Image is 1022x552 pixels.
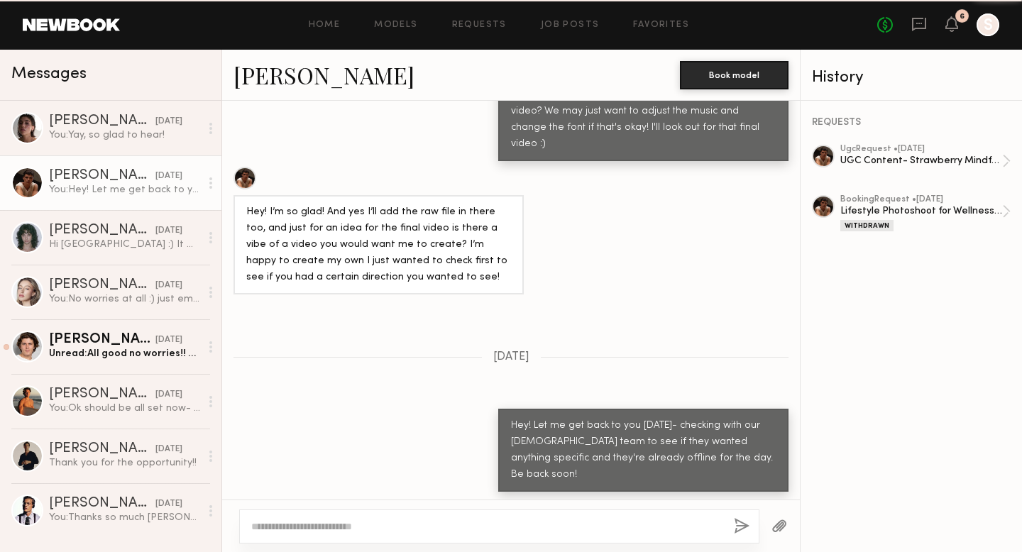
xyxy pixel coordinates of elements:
[49,442,155,456] div: [PERSON_NAME]
[840,145,1002,154] div: ugc Request • [DATE]
[812,118,1011,128] div: REQUESTS
[960,13,965,21] div: 6
[49,497,155,511] div: [PERSON_NAME]
[155,224,182,238] div: [DATE]
[49,223,155,238] div: [PERSON_NAME]
[155,443,182,456] div: [DATE]
[155,497,182,511] div: [DATE]
[680,61,789,89] button: Book model
[49,387,155,402] div: [PERSON_NAME]
[680,68,789,80] a: Book model
[155,170,182,183] div: [DATE]
[155,279,182,292] div: [DATE]
[49,333,155,347] div: [PERSON_NAME]
[511,418,776,483] div: Hey! Let me get back to you [DATE]- checking with our [DEMOGRAPHIC_DATA] team to see if they want...
[246,204,511,286] div: Hey! I’m so glad! And yes I’ll add the raw file in there too, and just for an idea for the final ...
[11,66,87,82] span: Messages
[840,145,1011,177] a: ugcRequest •[DATE]UGC Content- Strawberry Mindful Blend Launch
[840,220,894,231] div: Withdrawn
[49,292,200,306] div: You: No worries at all :) just emailed you!
[840,154,1002,167] div: UGC Content- Strawberry Mindful Blend Launch
[49,456,200,470] div: Thank you for the opportunity!!
[309,21,341,30] a: Home
[977,13,999,36] a: S
[155,333,182,347] div: [DATE]
[49,169,155,183] div: [PERSON_NAME]
[49,402,200,415] div: You: Ok should be all set now- went through!
[233,60,414,90] a: [PERSON_NAME]
[541,21,600,30] a: Job Posts
[633,21,689,30] a: Favorites
[49,183,200,197] div: You: Hey! Let me get back to you [DATE]- checking with our [DEMOGRAPHIC_DATA] team to see if they...
[812,70,1011,86] div: History
[49,278,155,292] div: [PERSON_NAME]
[452,21,507,30] a: Requests
[49,128,200,142] div: You: Yay, so glad to hear!
[155,388,182,402] div: [DATE]
[49,347,200,360] div: Unread: All good no worries!! Have a great weekend :)
[840,204,1002,218] div: Lifestyle Photoshoot for Wellness Drink Brand
[49,114,155,128] div: [PERSON_NAME]
[374,21,417,30] a: Models
[840,195,1002,204] div: booking Request • [DATE]
[493,351,529,363] span: [DATE]
[49,238,200,251] div: Hi [GEOGRAPHIC_DATA] :) It was the rate!! For 3/ 4 videos plus IG stories my rate is typically ar...
[49,511,200,524] div: You: Thanks so much [PERSON_NAME]!
[155,115,182,128] div: [DATE]
[840,195,1011,231] a: bookingRequest •[DATE]Lifestyle Photoshoot for Wellness Drink BrandWithdrawn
